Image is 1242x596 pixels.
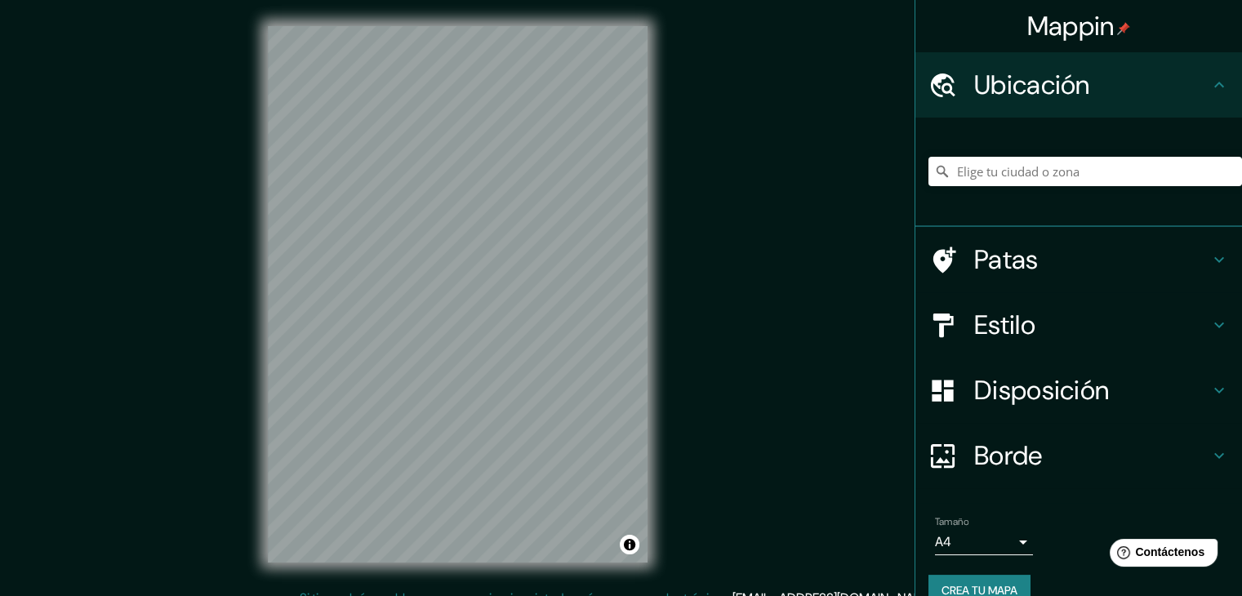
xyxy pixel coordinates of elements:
font: A4 [935,533,951,550]
font: Tamaño [935,515,968,528]
font: Patas [974,242,1039,277]
div: Estilo [915,292,1242,358]
div: Borde [915,423,1242,488]
div: Ubicación [915,52,1242,118]
iframe: Lanzador de widgets de ayuda [1097,532,1224,578]
button: Activar o desactivar atribución [620,535,639,554]
img: pin-icon.png [1117,22,1130,35]
canvas: Mapa [268,26,648,563]
input: Elige tu ciudad o zona [928,157,1242,186]
font: Disposición [974,373,1109,407]
font: Borde [974,438,1043,473]
font: Mappin [1027,9,1115,43]
font: Ubicación [974,68,1090,102]
div: Patas [915,227,1242,292]
font: Estilo [974,308,1035,342]
div: A4 [935,529,1033,555]
div: Disposición [915,358,1242,423]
